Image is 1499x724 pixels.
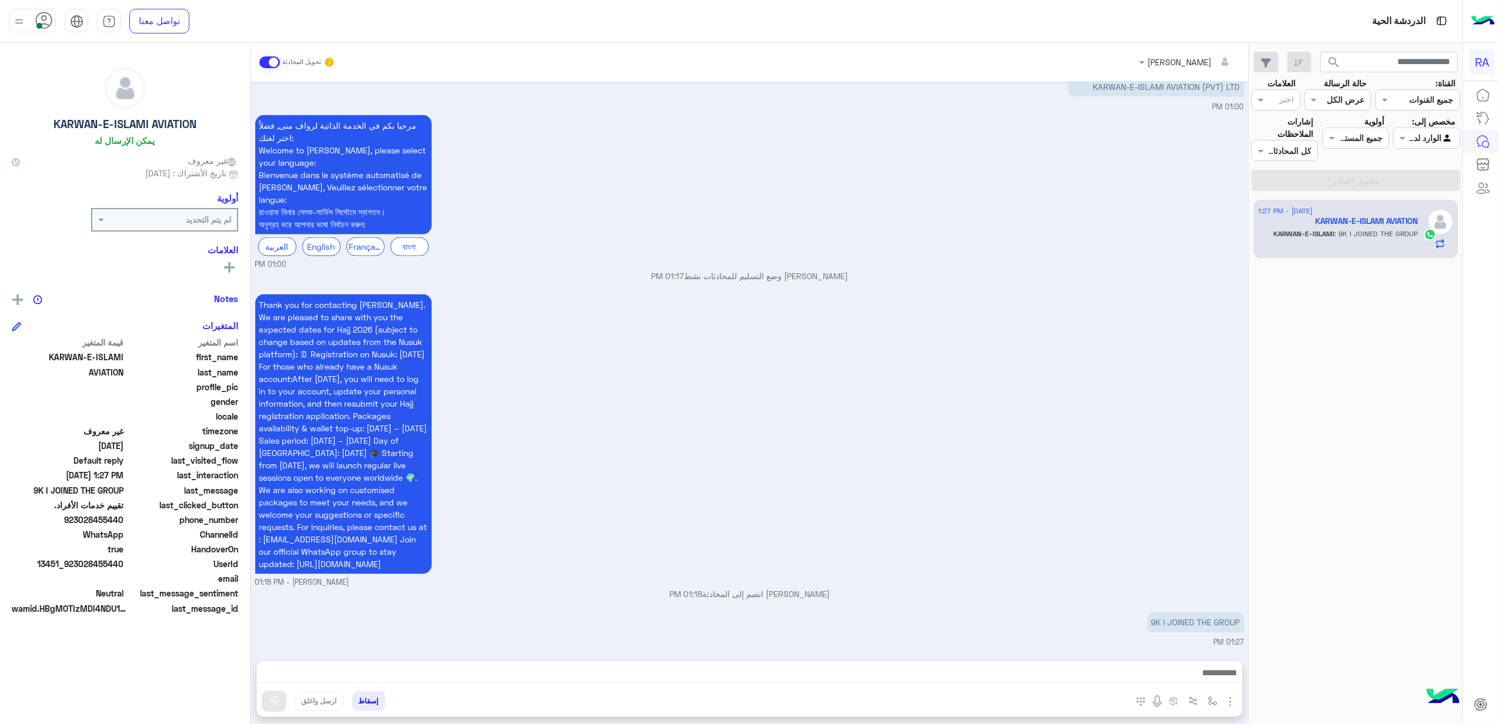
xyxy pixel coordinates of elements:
[126,572,239,585] span: email
[126,410,239,423] span: locale
[1136,697,1146,706] img: make a call
[12,499,124,511] span: تقييم خدمات الأفراد.
[12,425,124,437] span: غير معروف
[1424,229,1436,240] img: WhatsApp
[12,244,238,255] h6: العلامات
[1412,115,1455,128] label: مخصص إلى:
[1470,49,1495,75] div: RA
[33,295,42,304] img: notes
[1213,102,1244,111] span: 01:00 PM
[651,271,684,281] span: 01:17 PM
[12,454,124,467] span: Default reply
[12,410,124,423] span: null
[217,193,238,203] h6: أولوية
[268,695,280,707] img: send message
[1434,14,1449,28] img: tab
[126,528,239,541] span: ChannelId
[255,270,1244,282] p: [PERSON_NAME] وضع التسليم للمحادثات نشط
[202,320,238,331] h6: المتغيرات
[105,68,145,108] img: defaultAdmin.png
[126,499,239,511] span: last_clicked_button
[70,15,84,28] img: tab
[1316,216,1418,226] h5: KARWAN-E-ISLAMI AVIATION
[1188,696,1198,706] img: Trigger scenario
[12,528,124,541] span: 2
[132,602,238,615] span: last_message_id
[1320,52,1349,77] button: search
[12,587,124,599] span: 0
[1223,695,1237,709] img: send attachment
[1435,77,1455,89] label: القناة:
[54,118,196,131] h5: KARWAN-E-ISLAMI AVIATION
[1279,93,1296,108] div: اختر
[126,440,239,452] span: signup_date
[390,237,429,256] div: বাংলা
[12,558,124,570] span: 13451_923028455440
[97,9,121,33] a: tab
[255,259,287,270] span: 01:00 PM
[12,294,23,305] img: add
[1184,691,1203,710] button: Trigger scenario
[1150,695,1164,709] img: send voice note
[129,9,189,33] a: تواصل معنا
[12,366,124,378] span: AVIATION
[12,395,124,408] span: null
[1427,209,1454,235] img: defaultAdmin.png
[1203,691,1223,710] button: select flow
[1164,691,1184,710] button: create order
[12,469,124,481] span: 2025-09-16T10:27:25.88Z
[126,558,239,570] span: UserId
[302,237,340,256] div: English
[12,336,124,348] span: قيمة المتغير
[12,543,124,555] span: true
[1147,612,1244,633] p: 16/9/2025, 1:27 PM
[1324,77,1367,89] label: حالة الرسالة
[1258,206,1313,216] span: [DATE] - 1:27 PM
[188,155,238,167] span: غير معروف
[126,514,239,526] span: phone_number
[214,293,238,304] h6: Notes
[259,300,428,569] span: Thank you for contacting [PERSON_NAME]. We are pleased to share with you the expected dates for H...
[126,425,239,437] span: timezone
[1214,638,1244,647] span: 01:27 PM
[1364,115,1384,128] label: أولوية
[12,440,124,452] span: 2025-07-19T15:23:44.255Z
[255,115,432,234] p: 16/9/2025, 1:00 PM
[126,587,239,599] span: last_message_sentiment
[145,167,226,179] span: تاريخ الأشتراك : [DATE]
[255,294,432,574] p: 16/9/2025, 1:18 PM
[126,469,239,481] span: last_interaction
[126,366,239,378] span: last_name
[352,691,385,711] button: إسقاط
[12,351,124,363] span: KARWAN-E-ISLAMI
[282,58,321,67] small: تحويل المحادثة
[12,514,124,526] span: 923028455440
[126,381,239,393] span: profile_pic
[126,454,239,467] span: last_visited_flow
[1471,9,1495,33] img: Logo
[126,484,239,497] span: last_message
[1274,229,1335,238] span: KARWAN-E-ISLAMI
[95,135,155,146] h6: يمكن الإرسال له
[1208,696,1217,706] img: select flow
[295,691,343,711] button: ارسل واغلق
[12,14,26,29] img: profile
[126,351,239,363] span: first_name
[1335,229,1418,238] span: 9K I JOINED THE GROUP
[12,572,124,585] span: null
[12,602,129,615] span: wamid.HBgMOTIzMDI4NDU1NDQwFQIAEhggQTUxQ0FDOTA1NzRBNjJGRjc3RUYzNjlBMzlCQkI2RTEA
[126,336,239,348] span: اسم المتغير
[1423,677,1464,718] img: hulul-logo.png
[126,395,239,408] span: gender
[126,543,239,555] span: HandoverOn
[1251,115,1314,140] label: إشارات الملاحظات
[255,577,349,588] span: [PERSON_NAME] - 01:18 PM
[1169,696,1178,706] img: create order
[1372,14,1425,29] p: الدردشة الحية
[346,237,385,256] div: Français
[1327,55,1341,69] span: search
[258,237,296,256] div: العربية
[1267,77,1296,89] label: العلامات
[669,589,702,599] span: 01:18 PM
[255,588,1244,600] p: [PERSON_NAME] انضم إلى المحادثة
